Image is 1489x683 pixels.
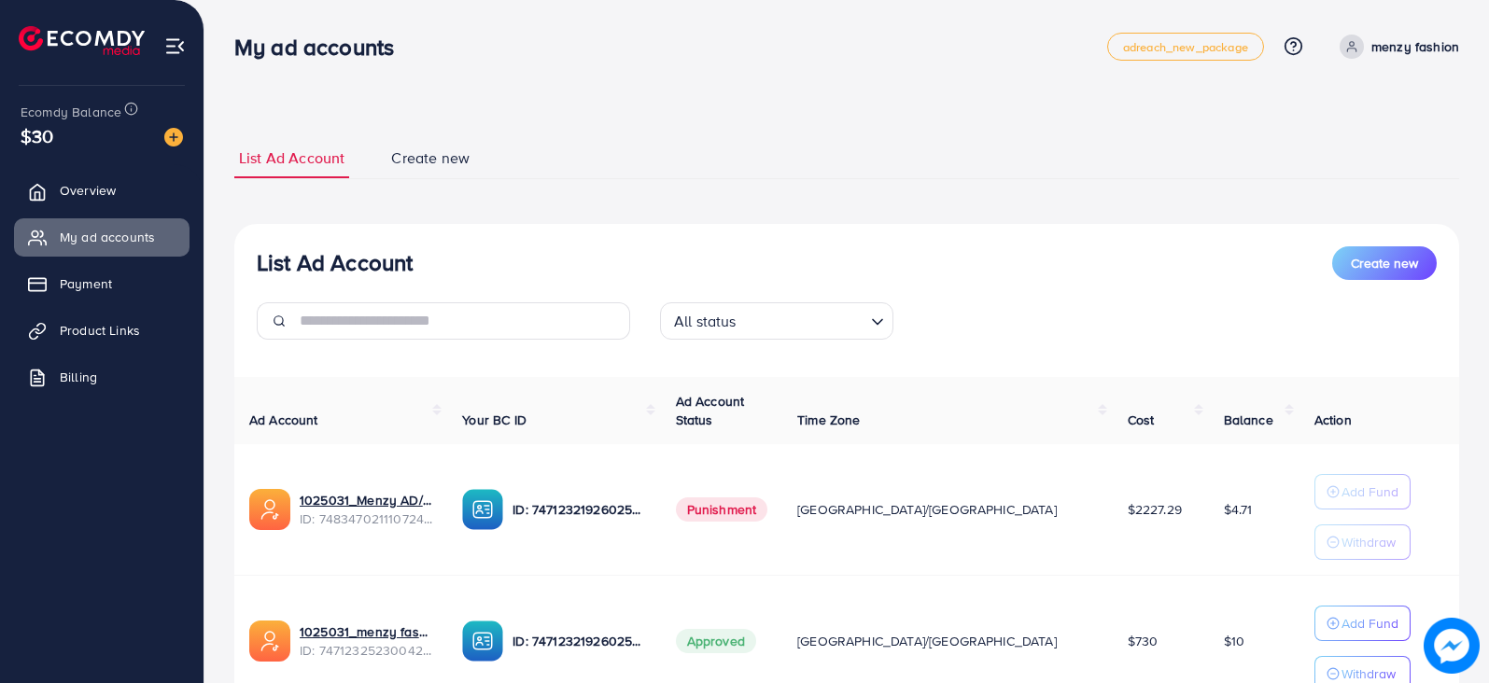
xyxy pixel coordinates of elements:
img: ic-ba-acc.ded83a64.svg [462,489,503,530]
p: Add Fund [1342,612,1398,634]
span: List Ad Account [239,147,344,169]
a: 1025031_Menzy AD/AC 2_1742381195367 [300,491,432,509]
img: logo [19,26,145,55]
a: Payment [14,265,190,302]
span: Payment [60,274,112,293]
button: Withdraw [1314,524,1411,560]
img: ic-ads-acc.e4c84228.svg [249,620,290,662]
p: Withdraw [1342,531,1396,553]
span: $30 [21,122,53,149]
p: menzy fashion [1371,35,1459,58]
span: $10 [1224,632,1244,650]
h3: My ad accounts [234,34,409,61]
span: Your BC ID [462,411,527,429]
img: image [1424,618,1480,674]
span: [GEOGRAPHIC_DATA]/[GEOGRAPHIC_DATA] [797,632,1057,650]
h3: List Ad Account [257,249,413,276]
span: My ad accounts [60,228,155,246]
span: Create new [1351,254,1418,272]
span: Punishment [676,497,768,522]
span: adreach_new_package [1123,41,1248,53]
a: adreach_new_package [1107,33,1264,61]
input: Search for option [742,304,864,335]
span: Ad Account [249,411,318,429]
span: Cost [1128,411,1155,429]
img: ic-ba-acc.ded83a64.svg [462,620,503,662]
img: menu [164,35,186,57]
span: [GEOGRAPHIC_DATA]/[GEOGRAPHIC_DATA] [797,500,1057,519]
span: $2227.29 [1128,500,1182,519]
span: Balance [1224,411,1273,429]
span: Billing [60,368,97,386]
p: Add Fund [1342,481,1398,503]
div: <span class='underline'>1025031_Menzy AD/AC 2_1742381195367</span></br>7483470211107242001 [300,491,432,529]
button: Create new [1332,246,1437,280]
span: Overview [60,181,116,200]
div: <span class='underline'>1025031_menzy fashion_1739531882176</span></br>7471232523004248081 [300,622,432,661]
span: $4.71 [1224,500,1253,519]
img: ic-ads-acc.e4c84228.svg [249,489,290,530]
span: Create new [391,147,470,169]
span: Ecomdy Balance [21,103,121,121]
span: Time Zone [797,411,860,429]
span: Ad Account Status [676,392,745,429]
span: Action [1314,411,1352,429]
img: image [164,128,183,146]
span: Approved [676,629,756,653]
a: My ad accounts [14,218,190,256]
span: All status [670,308,740,335]
p: ID: 7471232192602521601 [513,498,645,521]
a: Product Links [14,312,190,349]
button: Add Fund [1314,606,1411,641]
span: $730 [1128,632,1159,650]
span: Product Links [60,321,140,340]
button: Add Fund [1314,474,1411,509]
a: 1025031_menzy fashion_1739531882176 [300,622,432,641]
p: ID: 7471232192602521601 [513,630,645,652]
a: Overview [14,172,190,209]
a: Billing [14,358,190,396]
a: menzy fashion [1332,35,1459,59]
span: ID: 7471232523004248081 [300,641,432,660]
span: ID: 7483470211107242001 [300,509,432,528]
div: Search for option [660,302,893,340]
